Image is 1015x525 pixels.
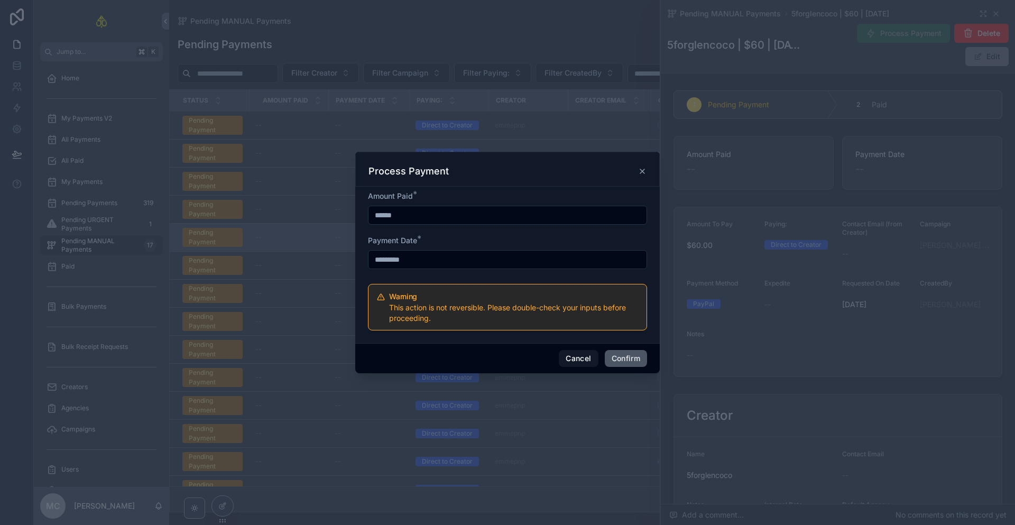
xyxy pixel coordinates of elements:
[368,236,417,245] span: Payment Date
[605,350,647,367] button: Confirm
[389,293,638,300] h5: Warning
[368,165,449,178] h3: Process Payment
[368,191,413,200] span: Amount Paid
[559,350,598,367] button: Cancel
[389,302,638,324] div: This action is not reversible. Please double-check your inputs before proceeding.
[389,303,626,323] span: This action is not reversible. Please double-check your inputs before proceeding.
